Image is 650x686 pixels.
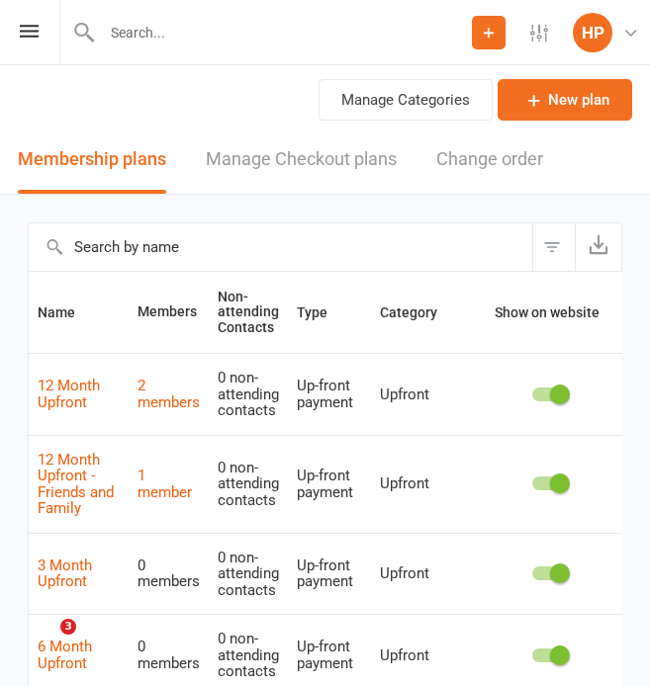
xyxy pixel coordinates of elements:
div: HP [573,13,612,52]
td: 0 members [129,533,209,615]
iframe: Intercom live chat [20,619,67,666]
td: Upfront [371,533,468,615]
a: 1 member [138,467,192,501]
a: New plan [498,79,632,121]
a: 3 Month Upfront [38,557,92,591]
th: Members [129,272,209,353]
a: 12 Month Upfront - Friends and Family [38,451,114,518]
td: Up-front payment [288,353,371,435]
button: Show on website [477,300,621,324]
span: 3 [60,619,76,635]
button: Membership plans [18,126,166,194]
button: Manage Categories [319,79,493,121]
td: Up-front payment [288,533,371,615]
span: Name [38,304,97,320]
td: Up-front payment [288,435,371,533]
span: Show on website [495,304,600,320]
th: Non-attending Contacts [209,272,288,353]
td: 0 non-attending contacts [209,435,288,533]
a: Manage Checkout plans [206,126,397,194]
input: Search by name [29,223,532,271]
span: Type [297,304,349,320]
button: Change order [436,126,543,194]
button: Name [38,300,97,324]
span: Category [380,304,459,320]
input: Search... [96,19,472,46]
td: Upfront [371,353,468,435]
td: 0 non-attending contacts [209,353,288,435]
td: 0 non-attending contacts [209,533,288,615]
a: 2 members [138,377,200,411]
a: 12 Month Upfront [38,377,100,411]
button: Type [297,300,349,324]
button: Category [380,300,459,324]
td: Upfront [371,435,468,533]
